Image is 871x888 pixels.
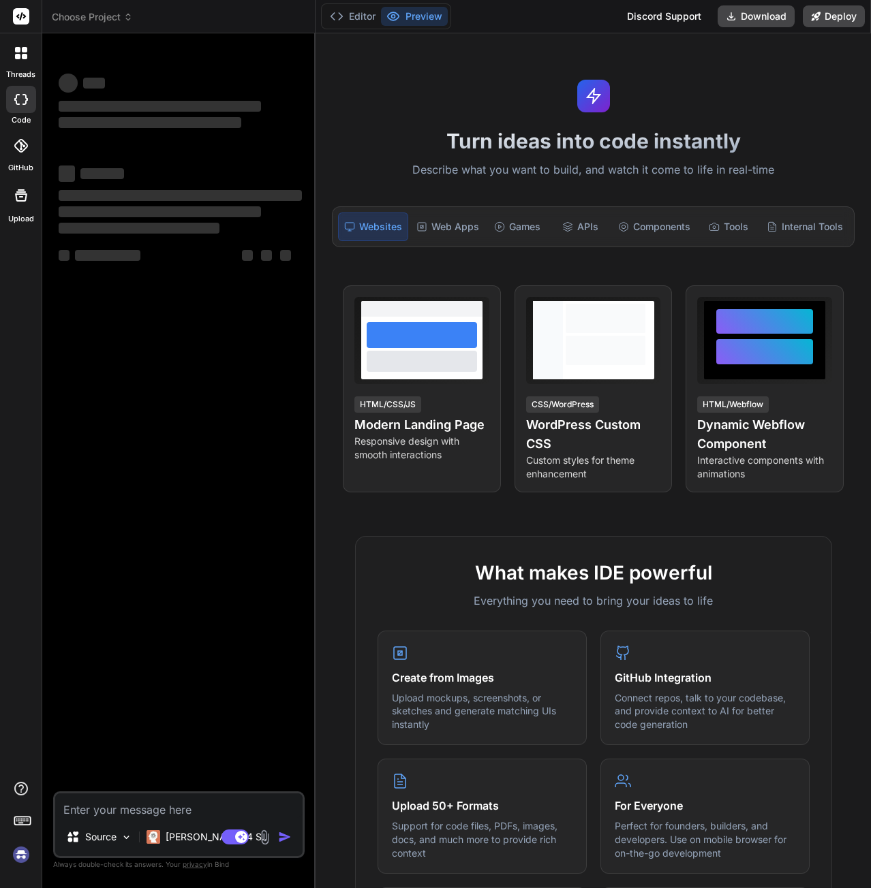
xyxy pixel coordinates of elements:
span: ‌ [261,250,272,261]
p: Everything you need to bring your ideas to life [378,592,810,609]
span: privacy [183,860,207,868]
span: ‌ [83,78,105,89]
span: ‌ [59,101,261,112]
span: ‌ [59,250,70,261]
div: CSS/WordPress [526,396,599,413]
div: Components [613,212,696,241]
span: ‌ [59,74,78,93]
label: code [12,114,31,126]
h4: WordPress Custom CSS [526,415,661,454]
button: Deploy [803,5,865,27]
span: ‌ [280,250,291,261]
span: ‌ [59,223,219,234]
p: [PERSON_NAME] 4 S.. [166,830,267,844]
p: Describe what you want to build, and watch it come to life in real-time [324,161,863,179]
img: Claude 4 Sonnet [147,830,160,844]
p: Always double-check its answers. Your in Bind [53,858,305,871]
div: Tools [699,212,759,241]
div: APIs [550,212,610,241]
label: Upload [8,213,34,225]
button: Download [718,5,795,27]
h4: Upload 50+ Formats [392,797,572,814]
span: Choose Project [52,10,133,24]
div: Websites [338,212,408,241]
span: ‌ [59,165,75,182]
p: Support for code files, PDFs, images, docs, and much more to provide rich context [392,819,572,859]
div: HTML/Webflow [697,396,769,413]
span: ‌ [59,117,241,128]
div: Games [487,212,547,241]
span: ‌ [80,168,124,179]
button: Preview [381,7,448,26]
img: Pick Models [121,831,132,843]
h4: Modern Landing Page [354,415,489,434]
h1: Turn ideas into code instantly [324,129,863,153]
h4: For Everyone [615,797,795,814]
p: Responsive design with smooth interactions [354,434,489,462]
div: Discord Support [619,5,709,27]
button: Editor [324,7,381,26]
label: threads [6,69,35,80]
img: attachment [257,829,273,845]
h2: What makes IDE powerful [378,558,810,587]
span: ‌ [75,250,140,261]
p: Upload mockups, screenshots, or sketches and generate matching UIs instantly [392,691,572,731]
h4: Dynamic Webflow Component [697,415,832,454]
div: Web Apps [411,212,485,241]
div: HTML/CSS/JS [354,396,421,413]
span: ‌ [242,250,253,261]
p: Custom styles for theme enhancement [526,454,661,481]
img: icon [278,830,292,844]
p: Source [85,830,117,844]
img: signin [10,843,33,866]
p: Interactive components with animations [697,454,832,481]
h4: GitHub Integration [615,669,795,686]
span: ‌ [59,206,261,217]
label: GitHub [8,162,33,174]
h4: Create from Images [392,669,572,686]
p: Connect repos, talk to your codebase, and provide context to AI for better code generation [615,691,795,731]
span: ‌ [59,190,302,201]
div: Internal Tools [761,212,849,241]
p: Perfect for founders, builders, and developers. Use on mobile browser for on-the-go development [615,819,795,859]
